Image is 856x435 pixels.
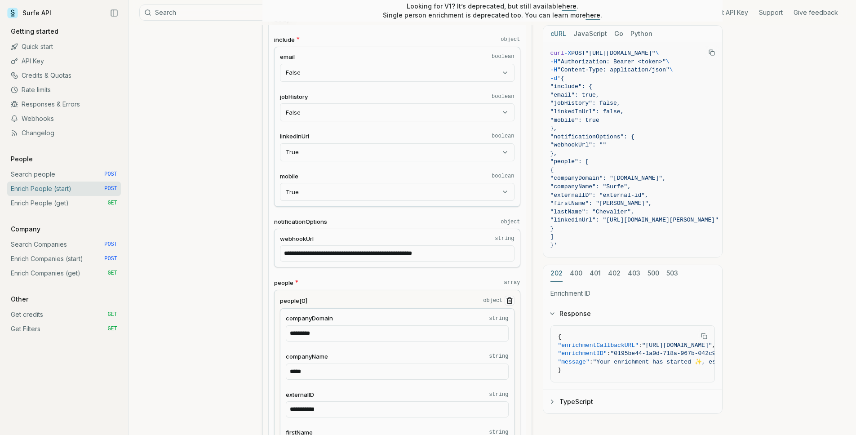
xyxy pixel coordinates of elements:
[107,311,117,318] span: GET
[670,67,673,73] span: \
[492,173,514,180] code: boolean
[550,100,621,107] span: "jobHistory": false,
[280,93,308,101] span: jobHistory
[557,58,666,65] span: "Authorization: Bearer <token>"
[590,359,593,365] span: :
[7,155,36,164] p: People
[139,4,364,21] button: Search⌘K
[7,252,121,266] a: Enrich Companies (start) POST
[705,46,719,59] button: Copy Text
[543,325,722,390] div: Response
[656,50,659,57] span: \
[794,8,838,17] a: Give feedback
[550,133,634,140] span: "notificationOptions": {
[550,58,558,65] span: -H
[639,342,642,349] span: :
[550,150,558,157] span: },
[7,83,121,97] a: Rate limits
[571,50,585,57] span: POST
[280,53,295,61] span: email
[558,333,562,340] span: {
[492,93,514,100] code: boolean
[562,2,577,10] a: here
[286,352,328,361] span: companyName
[550,265,563,282] button: 202
[550,158,589,165] span: "people": [
[550,289,715,298] p: Enrichment ID
[550,175,666,182] span: "companyDomain": "[DOMAIN_NAME]",
[286,314,333,323] span: companyDomain
[550,92,599,98] span: "email": true,
[608,265,621,282] button: 402
[550,233,554,240] span: ]
[7,68,121,83] a: Credits & Quotas
[550,142,607,148] span: "webhookUrl": ""
[712,342,716,349] span: ,
[280,172,298,181] span: mobile
[550,183,631,190] span: "companyName": "Surfe",
[550,83,593,90] span: "include": {
[590,265,601,282] button: 401
[492,53,514,60] code: boolean
[550,125,558,132] span: },
[630,26,652,42] button: Python
[558,342,639,349] span: "enrichmentCallbackURL"
[7,97,121,111] a: Responses & Errors
[286,391,314,399] span: externalID
[550,225,554,232] span: }
[104,185,117,192] span: POST
[697,329,711,343] button: Copy Text
[611,350,744,357] span: "0195be44-1a0d-718a-967b-042c9d17ffd7"
[557,67,670,73] span: "Content-Type: application/json"
[7,295,32,304] p: Other
[489,315,508,322] code: string
[550,67,558,73] span: -H
[7,322,121,336] a: Get Filters GET
[593,359,803,365] span: "Your enrichment has started ✨, estimated time: 2 seconds."
[7,111,121,126] a: Webhooks
[550,167,554,173] span: {
[501,36,520,43] code: object
[483,297,502,304] code: object
[550,217,719,223] span: "linkedinUrl": "[URL][DOMAIN_NAME][PERSON_NAME]"
[501,218,520,226] code: object
[104,241,117,248] span: POST
[107,325,117,333] span: GET
[550,242,558,249] span: }'
[274,279,293,287] span: people
[7,182,121,196] a: Enrich People (start) POST
[607,350,611,357] span: :
[7,307,121,322] a: Get credits GET
[558,367,562,373] span: }
[570,265,582,282] button: 400
[492,133,514,140] code: boolean
[104,171,117,178] span: POST
[383,2,602,20] p: Looking for V1? It’s deprecated, but still available . Single person enrichment is deprecated too...
[586,11,600,19] a: here
[614,26,623,42] button: Go
[550,108,624,115] span: "linkedInUrl": false,
[550,50,564,57] span: curl
[7,225,44,234] p: Company
[7,266,121,280] a: Enrich Companies (get) GET
[7,40,121,54] a: Quick start
[7,167,121,182] a: Search people POST
[550,200,652,207] span: "firstName": "[PERSON_NAME]",
[550,209,634,215] span: "lastName": "Chevalier",
[573,26,607,42] button: JavaScript
[550,192,648,199] span: "externalID": "external-id",
[550,26,566,42] button: cURL
[558,359,590,365] span: "message"
[7,6,51,20] a: Surfe API
[274,217,327,226] span: notificationOptions
[7,126,121,140] a: Changelog
[543,390,722,413] button: TypeScript
[107,200,117,207] span: GET
[505,296,514,306] button: Remove Item
[495,235,514,242] code: string
[107,6,121,20] button: Collapse Sidebar
[564,50,572,57] span: -X
[550,75,558,82] span: -d
[557,75,564,82] span: '{
[550,117,599,124] span: "mobile": true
